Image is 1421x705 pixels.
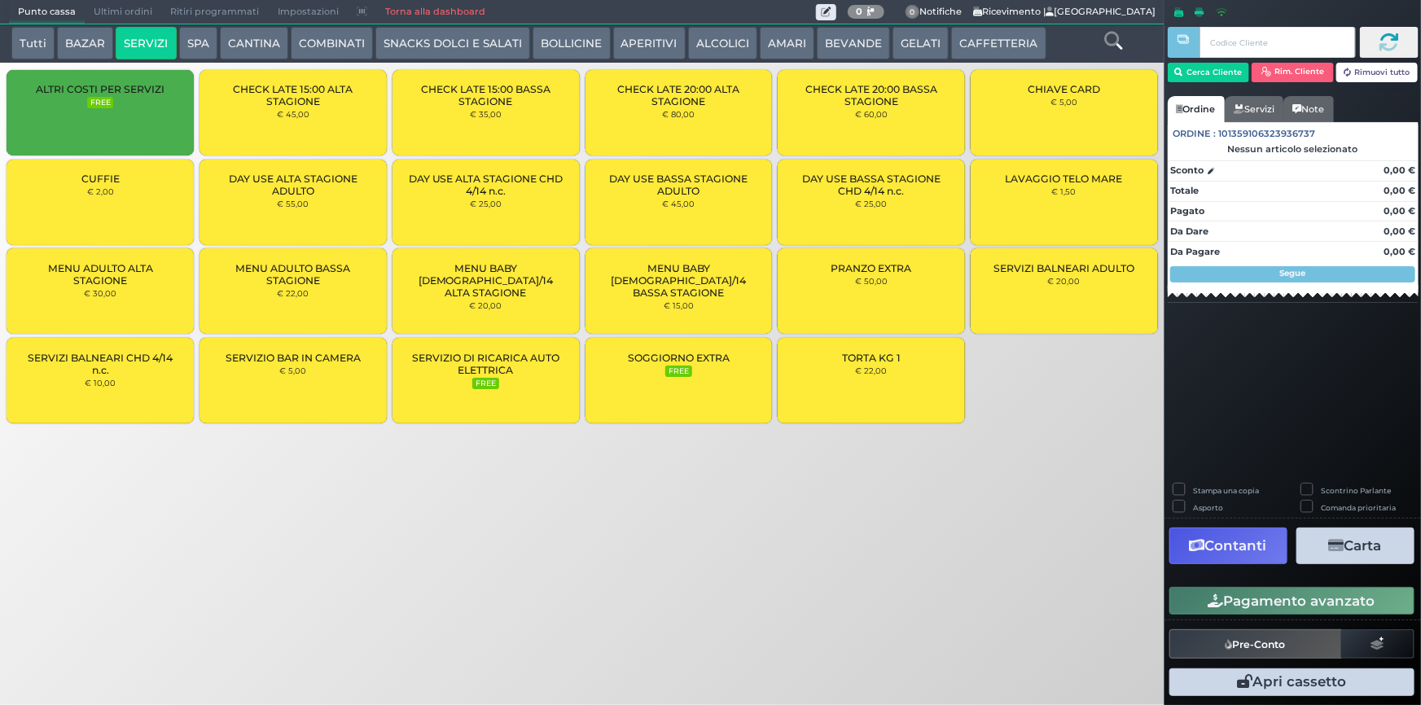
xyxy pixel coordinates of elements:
[85,378,116,388] small: € 10,00
[57,27,113,59] button: BAZAR
[855,276,888,286] small: € 50,00
[855,109,888,119] small: € 60,00
[1193,485,1259,496] label: Stampa una copia
[893,27,949,59] button: GELATI
[1048,276,1081,286] small: € 20,00
[470,199,502,208] small: € 25,00
[664,300,694,310] small: € 15,00
[470,109,502,119] small: € 35,00
[1219,127,1316,141] span: 101359106323936737
[1200,27,1355,58] input: Codice Cliente
[20,262,180,287] span: MENU ADULTO ALTA STAGIONE
[291,27,373,59] button: COMBINATI
[688,27,757,59] button: ALCOLICI
[213,83,373,107] span: CHECK LATE 15:00 ALTA STAGIONE
[533,27,610,59] button: BOLLICINE
[277,288,309,298] small: € 22,00
[856,6,862,17] b: 0
[279,366,306,375] small: € 5,00
[1169,668,1414,696] button: Apri cassetto
[277,109,309,119] small: € 45,00
[1225,96,1283,122] a: Servizi
[85,1,161,24] span: Ultimi ordini
[1169,587,1414,615] button: Pagamento avanzato
[1252,63,1334,82] button: Rim. Cliente
[1384,185,1415,196] strong: 0,00 €
[1296,528,1414,564] button: Carta
[1170,185,1199,196] strong: Totale
[662,109,695,119] small: € 80,00
[1168,96,1225,122] a: Ordine
[1384,226,1415,237] strong: 0,00 €
[11,27,55,59] button: Tutti
[1052,186,1077,196] small: € 1,50
[951,27,1046,59] button: CAFFETTERIA
[1280,268,1306,278] strong: Segue
[1006,173,1123,185] span: LAVAGGIO TELO MARE
[662,199,695,208] small: € 45,00
[856,366,888,375] small: € 22,00
[817,27,890,59] button: BEVANDE
[760,27,814,59] button: AMARI
[1170,246,1220,257] strong: Da Pagare
[1050,97,1077,107] small: € 5,00
[220,27,288,59] button: CANTINA
[856,199,888,208] small: € 25,00
[1169,528,1287,564] button: Contanti
[1168,63,1250,82] button: Cerca Cliente
[179,27,217,59] button: SPA
[161,1,268,24] span: Ritiri programmati
[1028,83,1100,95] span: CHIAVE CARD
[831,262,912,274] span: PRANZO EXTRA
[1169,629,1342,659] button: Pre-Conto
[1173,127,1217,141] span: Ordine :
[1322,502,1397,513] label: Comanda prioritaria
[792,173,951,197] span: DAY USE BASSA STAGIONE CHD 4/14 n.c.
[406,173,566,197] span: DAY USE ALTA STAGIONE CHD 4/14 n.c.
[1336,63,1419,82] button: Rimuovi tutto
[993,262,1134,274] span: SERVIZI BALNEARI ADULTO
[375,27,530,59] button: SNACKS DOLCI E SALATI
[628,352,730,364] span: SOGGIORNO EXTRA
[36,83,164,95] span: ALTRI COSTI PER SERVIZI
[376,1,494,24] a: Torna alla dashboard
[1193,502,1223,513] label: Asporto
[599,262,758,299] span: MENU BABY [DEMOGRAPHIC_DATA]/14 BASSA STAGIONE
[406,262,566,299] span: MENU BABY [DEMOGRAPHIC_DATA]/14 ALTA STAGIONE
[470,300,502,310] small: € 20,00
[1170,226,1208,237] strong: Da Dare
[213,262,373,287] span: MENU ADULTO BASSA STAGIONE
[1283,96,1333,122] a: Note
[599,83,758,107] span: CHECK LATE 20:00 ALTA STAGIONE
[1384,246,1415,257] strong: 0,00 €
[1170,205,1204,217] strong: Pagato
[213,173,373,197] span: DAY USE ALTA STAGIONE ADULTO
[406,352,566,376] span: SERVIZIO DI RICARICA AUTO ELETTRICA
[906,5,920,20] span: 0
[1168,143,1419,155] div: Nessun articolo selezionato
[277,199,309,208] small: € 55,00
[9,1,85,24] span: Punto cassa
[842,352,901,364] span: TORTA KG 1
[1384,205,1415,217] strong: 0,00 €
[116,27,176,59] button: SERVIZI
[792,83,951,107] span: CHECK LATE 20:00 BASSA STAGIONE
[1322,485,1392,496] label: Scontrino Parlante
[599,173,758,197] span: DAY USE BASSA STAGIONE ADULTO
[613,27,686,59] button: APERITIVI
[1170,164,1204,177] strong: Sconto
[1384,164,1415,176] strong: 0,00 €
[269,1,348,24] span: Impostazioni
[84,288,116,298] small: € 30,00
[87,97,113,108] small: FREE
[472,378,498,389] small: FREE
[87,186,114,196] small: € 2,00
[226,352,361,364] span: SERVIZIO BAR IN CAMERA
[20,352,180,376] span: SERVIZI BALNEARI CHD 4/14 n.c.
[406,83,566,107] span: CHECK LATE 15:00 BASSA STAGIONE
[81,173,120,185] span: CUFFIE
[665,366,691,377] small: FREE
